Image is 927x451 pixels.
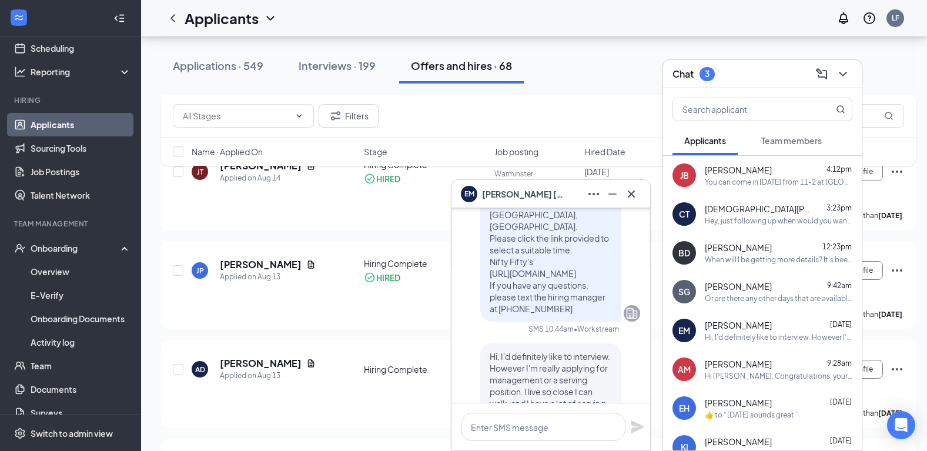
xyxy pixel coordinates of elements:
svg: UserCheck [14,242,26,254]
div: You can come in [DATE] from 11-2 at [GEOGRAPHIC_DATA] [705,177,852,187]
div: SG [678,286,690,298]
span: 3:23pm [826,203,852,212]
div: Hiring Complete [364,258,488,269]
button: ComposeMessage [812,65,831,83]
svg: Ellipses [587,187,601,201]
span: [PERSON_NAME] [705,242,772,253]
span: [DATE] [830,436,852,445]
span: 9:28am [827,359,852,368]
span: [PERSON_NAME] [705,280,772,292]
div: Hi [PERSON_NAME]. Congratulations, your meeting with [PERSON_NAME] Fifty's for Expediter at [GEOG... [705,371,852,381]
a: Scheduling [31,36,131,60]
div: Hiring Complete [364,363,488,375]
span: Applicants [684,135,726,146]
div: AD [195,365,205,375]
div: Hey, just following up when would you want to discuss times? [705,216,852,226]
div: Applied on Aug 14 [220,172,316,184]
a: Documents [31,377,131,401]
svg: Document [306,359,316,368]
b: [DATE] [878,310,902,319]
a: E-Verify [31,283,131,307]
span: 4:12pm [826,165,852,173]
button: ChevronDown [834,65,852,83]
svg: ComposeMessage [815,67,829,81]
h3: Chat [672,68,694,81]
div: JP [196,266,204,276]
svg: MagnifyingGlass [836,105,845,114]
div: JB [680,169,689,181]
div: 3 [705,69,710,79]
div: Hiring [14,95,129,105]
span: [PERSON_NAME] [705,164,772,176]
svg: ChevronLeft [166,11,180,25]
div: HIRED [376,173,400,185]
div: Open Intercom Messenger [887,411,915,439]
span: Stage [364,146,387,158]
input: Search applicant [673,98,812,121]
div: LF [892,13,899,23]
span: Name · Applied On [192,146,263,158]
b: [DATE] [878,211,902,220]
button: Ellipses [584,185,603,203]
div: Onboarding [31,242,121,254]
div: Warminster, [GEOGRAPHIC_DATA] [494,169,577,189]
span: [DATE] [830,397,852,406]
div: Switch to admin view [31,427,113,439]
svg: Document [306,260,316,269]
input: All Stages [183,109,290,122]
svg: ChevronDown [263,11,277,25]
a: Sourcing Tools [31,136,131,160]
h1: Applicants [185,8,259,28]
span: Hired Date [584,146,625,158]
span: [PERSON_NAME] [705,319,772,331]
div: CT [679,208,690,220]
h5: [PERSON_NAME] [220,357,302,370]
svg: ChevronDown [836,67,850,81]
button: Minimize [603,185,622,203]
svg: Settings [14,427,26,439]
div: AM [678,363,691,375]
button: Cross [622,185,641,203]
svg: CheckmarkCircle [364,173,376,185]
div: Or are there any other days that are available for interviews? [705,293,852,303]
div: Applied on Aug 13 [220,271,316,283]
a: Overview [31,260,131,283]
div: Team Management [14,219,129,229]
div: Hi, I'd definitely like to interview. However I'm really applying for management or a serving pos... [705,332,852,342]
svg: QuestionInfo [862,11,876,25]
span: Hi, I'd definitely like to interview. However I'm really applying for management or a serving pos... [490,351,610,432]
svg: Notifications [836,11,851,25]
svg: Company [625,306,639,320]
svg: Analysis [14,66,26,78]
span: [DEMOGRAPHIC_DATA][PERSON_NAME] [705,203,811,215]
div: EH [679,402,690,414]
a: Activity log [31,330,131,354]
div: Applied on Aug 13 [220,370,316,382]
svg: Ellipses [890,362,904,376]
div: EM [678,325,690,336]
span: [PERSON_NAME] [705,436,772,447]
a: Onboarding Documents [31,307,131,330]
div: When will I be getting more details? It's been 2 days [705,255,852,265]
span: • Workstream [574,324,619,334]
div: SMS 10:44am [528,324,574,334]
svg: Ellipses [890,263,904,278]
div: Offers and hires · 68 [411,58,512,73]
button: Plane [630,420,644,434]
h5: [PERSON_NAME] [220,258,302,271]
button: Filter Filters [319,104,379,128]
a: Job Postings [31,160,131,183]
svg: MagnifyingGlass [884,111,893,121]
div: ​👍​ to “ [DATE] sounds great ” [705,410,799,420]
div: Reporting [31,66,132,78]
span: [PERSON_NAME] [705,358,772,370]
svg: Cross [624,187,638,201]
div: HIRED [376,272,400,283]
svg: CheckmarkCircle [364,272,376,283]
span: [PERSON_NAME] [PERSON_NAME] [482,188,564,201]
div: Interviews · 199 [299,58,376,73]
span: Team members [761,135,822,146]
a: Surveys [31,401,131,425]
span: 12:23pm [822,242,852,251]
